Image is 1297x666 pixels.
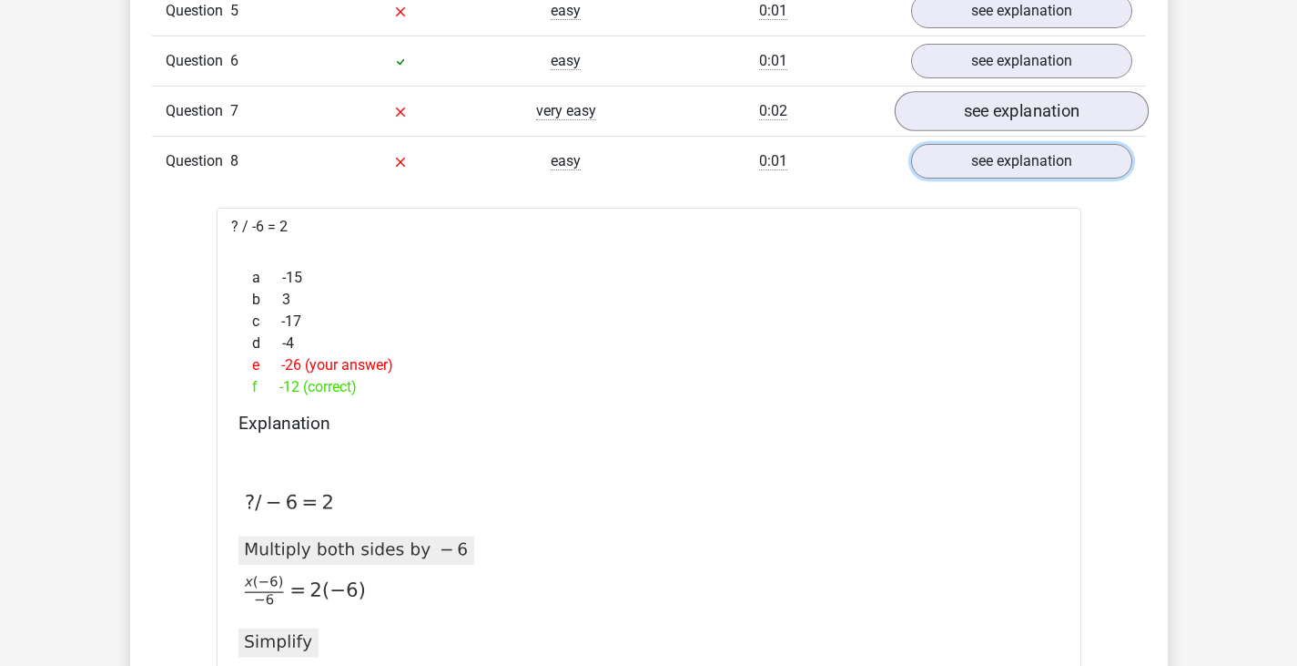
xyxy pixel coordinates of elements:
[252,376,279,398] span: f
[759,52,787,70] span: 0:01
[759,152,787,170] span: 0:01
[238,311,1059,333] div: -17
[759,2,787,20] span: 0:01
[238,376,1059,398] div: -12 (correct)
[536,102,596,120] span: very easy
[759,102,787,120] span: 0:02
[252,311,281,333] span: c
[551,2,581,20] span: easy
[252,333,282,354] span: d
[894,91,1148,131] a: see explanation
[911,144,1132,179] a: see explanation
[238,413,1059,434] h4: Explanation
[238,289,1059,311] div: 3
[252,267,282,289] span: a
[551,152,581,170] span: easy
[238,267,1059,289] div: -15
[166,50,230,72] span: Question
[230,2,238,19] span: 5
[238,333,1059,354] div: -4
[230,152,238,169] span: 8
[230,52,238,69] span: 6
[238,354,1059,376] div: -26 (your answer)
[166,150,230,172] span: Question
[166,100,230,122] span: Question
[911,44,1132,78] a: see explanation
[252,289,282,311] span: b
[230,102,238,119] span: 7
[551,52,581,70] span: easy
[252,354,281,376] span: e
